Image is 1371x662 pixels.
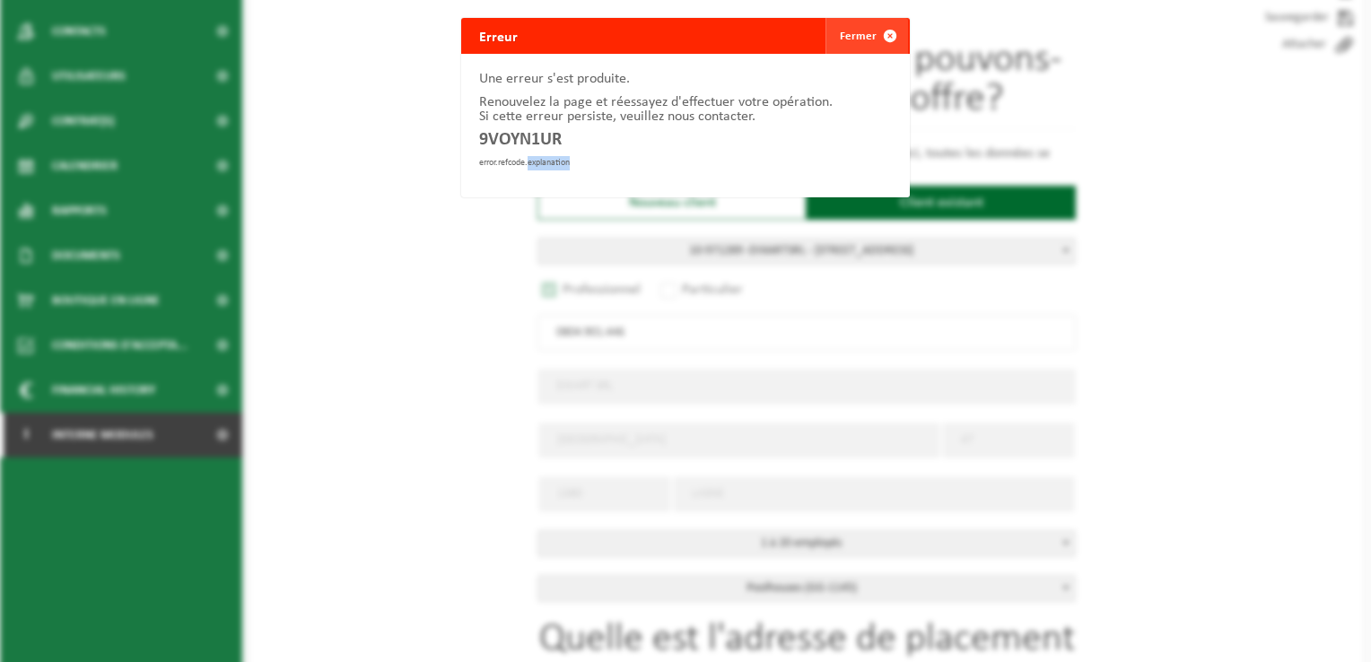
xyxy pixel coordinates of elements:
[825,18,908,54] button: Fermer
[479,72,892,86] p: Une erreur s'est produite.
[479,156,892,170] p: error.refcode.explanation
[479,95,892,124] p: Renouvelez la page et réessayez d'effectuer votre opération. Si cette erreur persiste, veuillez n...
[479,133,892,147] p: 9VOYN1UR
[461,18,536,56] h2: Erreur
